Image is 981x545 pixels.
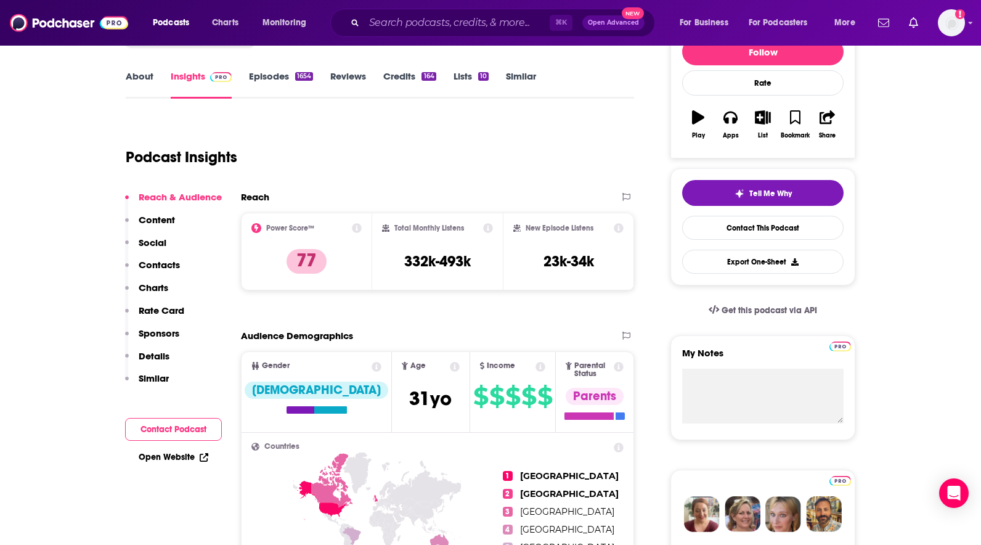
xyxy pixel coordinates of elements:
span: 3 [503,507,513,517]
p: Content [139,214,175,226]
a: Pro website [829,340,851,351]
span: More [834,14,855,31]
button: Open AdvancedNew [582,15,645,30]
span: [GEOGRAPHIC_DATA] [520,506,614,517]
div: Parents [566,388,624,405]
a: Contact This Podcast [682,216,844,240]
a: Show notifications dropdown [904,12,923,33]
span: $ [505,387,520,406]
a: Pro website [829,474,851,486]
span: Age [410,362,426,370]
span: Countries [264,443,299,451]
h3: 23k-34k [543,252,594,271]
div: Play [692,132,705,139]
span: Monitoring [263,14,306,31]
span: Open Advanced [588,20,639,26]
p: Reach & Audience [139,191,222,203]
button: open menu [741,13,826,33]
span: New [622,7,644,19]
span: 2 [503,489,513,499]
p: Sponsors [139,327,179,339]
button: Reach & Audience [125,191,222,214]
div: 1654 [295,72,313,81]
img: Podchaser Pro [829,342,851,351]
a: Lists10 [454,70,489,99]
button: List [747,102,779,147]
p: Details [139,350,169,362]
button: Bookmark [779,102,811,147]
button: Show profile menu [938,9,965,36]
img: Podchaser - Follow, Share and Rate Podcasts [10,11,128,35]
span: [GEOGRAPHIC_DATA] [520,470,619,481]
div: Search podcasts, credits, & more... [342,9,667,37]
button: Share [812,102,844,147]
span: $ [489,387,504,406]
h3: 332k-493k [404,252,471,271]
button: Social [125,237,166,260]
span: Get this podcast via API [722,305,817,316]
div: Bookmark [781,132,810,139]
img: Podchaser Pro [210,72,232,82]
svg: Add a profile image [955,9,965,19]
span: $ [473,387,488,406]
div: [DEMOGRAPHIC_DATA] [245,382,388,399]
span: 31 yo [409,387,452,411]
button: open menu [144,13,205,33]
a: Similar [506,70,536,99]
span: For Business [680,14,728,31]
label: My Notes [682,347,844,369]
input: Search podcasts, credits, & more... [364,13,550,33]
button: Export One-Sheet [682,250,844,274]
span: Parental Status [574,362,612,378]
a: About [126,70,153,99]
a: Charts [204,13,246,33]
span: Podcasts [153,14,189,31]
span: ⌘ K [550,15,572,31]
div: 164 [421,72,436,81]
div: Open Intercom Messenger [939,478,969,508]
h2: Audience Demographics [241,330,353,342]
p: Similar [139,372,169,384]
span: Tell Me Why [749,189,792,199]
p: Contacts [139,259,180,271]
a: Get this podcast via API [699,295,827,326]
button: open menu [671,13,744,33]
p: Charts [139,282,168,293]
span: 1 [503,471,513,481]
button: Similar [125,372,169,395]
span: $ [537,387,552,406]
a: InsightsPodchaser Pro [171,70,232,99]
span: $ [521,387,536,406]
h2: New Episode Listens [526,224,593,232]
span: Charts [212,14,238,31]
span: For Podcasters [749,14,808,31]
button: tell me why sparkleTell Me Why [682,180,844,206]
span: Income [487,362,515,370]
a: Reviews [330,70,366,99]
img: Jon Profile [806,496,842,532]
img: Sydney Profile [684,496,720,532]
img: Barbara Profile [725,496,760,532]
span: Gender [262,362,290,370]
h2: Total Monthly Listens [394,224,464,232]
button: Follow [682,38,844,65]
span: [GEOGRAPHIC_DATA] [520,488,619,499]
a: Open Website [139,452,208,462]
div: Apps [723,132,739,139]
span: [GEOGRAPHIC_DATA] [520,524,614,535]
button: Contacts [125,259,180,282]
img: tell me why sparkle [735,189,744,199]
h1: Podcast Insights [126,148,237,166]
p: Social [139,237,166,248]
img: User Profile [938,9,965,36]
button: open menu [254,13,322,33]
button: Details [125,350,169,373]
div: List [758,132,768,139]
img: Podchaser Pro [829,476,851,486]
span: Logged in as AtriaBooks [938,9,965,36]
div: 10 [478,72,489,81]
button: Rate Card [125,305,184,327]
div: Rate [682,70,844,96]
span: 4 [503,525,513,535]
